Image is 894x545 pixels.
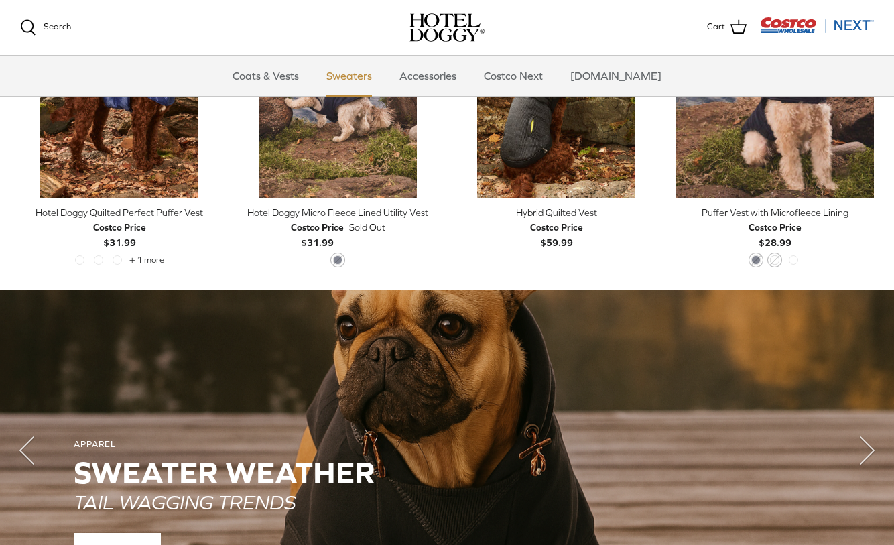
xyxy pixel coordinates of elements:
a: [DOMAIN_NAME] [558,56,674,96]
a: Accessories [387,56,468,96]
em: TAIL WAGGING TRENDS [74,491,296,513]
a: Visit Costco Next [760,25,874,36]
a: Costco Next [472,56,555,96]
div: Hybrid Quilted Vest [457,205,655,220]
a: Search [20,19,71,36]
button: Next [840,424,894,477]
a: Hybrid Quilted Vest Costco Price$59.99 [457,205,655,250]
h2: SWEATER WEATHER [74,456,820,490]
a: Coats & Vests [220,56,311,96]
img: Costco Next [760,17,874,34]
div: Costco Price [530,220,583,235]
div: Costco Price [749,220,802,235]
div: Hotel Doggy Micro Fleece Lined Utility Vest [239,205,437,220]
a: Cart [707,19,747,36]
b: $59.99 [530,220,583,247]
div: Puffer Vest with Microfleece Lining [676,205,874,220]
div: Costco Price [93,220,146,235]
span: Search [44,21,71,32]
div: APPAREL [74,439,820,450]
span: Sold Out [349,220,385,235]
b: $31.99 [291,220,344,247]
span: + 1 more [129,255,164,265]
b: $31.99 [93,220,146,247]
a: Hotel Doggy Quilted Perfect Puffer Vest Costco Price$31.99 [20,205,218,250]
img: hoteldoggycom [409,13,485,42]
span: Cart [707,20,725,34]
div: Hotel Doggy Quilted Perfect Puffer Vest [20,205,218,220]
a: Hotel Doggy Micro Fleece Lined Utility Vest Costco Price$31.99 Sold Out [239,205,437,250]
b: $28.99 [749,220,802,247]
a: Puffer Vest with Microfleece Lining Costco Price$28.99 [676,205,874,250]
a: Sweaters [314,56,384,96]
div: Costco Price [291,220,344,235]
a: hoteldoggy.com hoteldoggycom [409,13,485,42]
